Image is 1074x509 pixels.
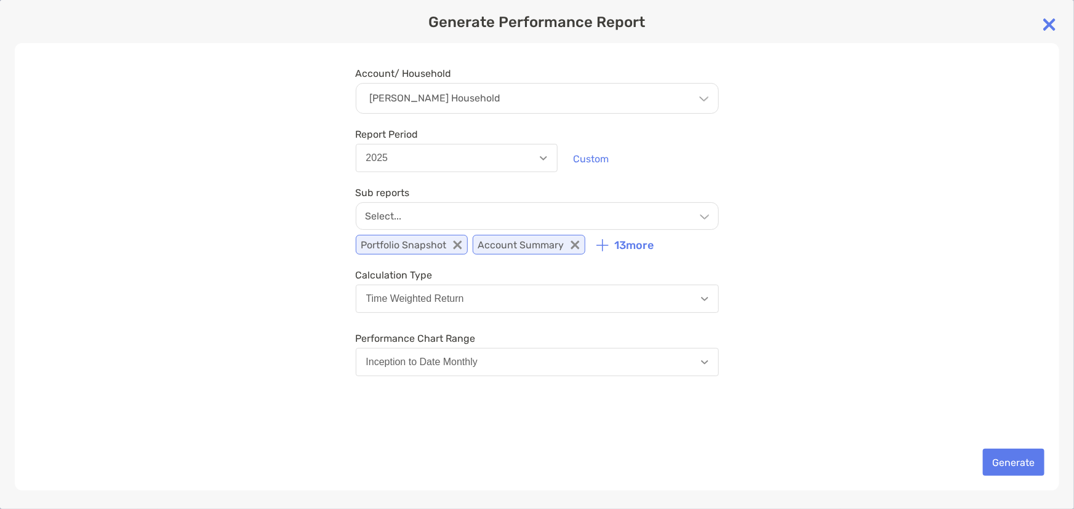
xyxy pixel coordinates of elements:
[356,144,558,172] button: 2025
[366,152,388,164] div: 2025
[701,360,708,365] img: Open dropdown arrow
[701,297,708,301] img: Open dropdown arrow
[366,293,464,304] div: Time Weighted Return
[983,449,1044,476] button: Generate
[356,128,558,140] span: Report Period
[473,235,585,254] p: Account Summary
[356,187,410,199] label: Sub reports
[356,68,452,79] label: Account/ Household
[540,156,547,160] img: Open dropdown arrow
[564,145,619,172] button: Custom
[366,210,402,222] p: Select...
[596,239,609,251] img: icon plus
[356,235,468,254] p: Portfolio Snapshot
[615,239,654,252] p: 13 more
[356,269,719,281] span: Calculation Type
[356,348,719,376] button: Inception to Date Monthly
[1037,12,1062,37] img: close modal icon
[366,357,478,368] div: Inception to Date Monthly
[370,93,501,104] p: [PERSON_NAME] Household
[356,285,719,313] button: Time Weighted Return
[356,333,719,344] span: Performance Chart Range
[15,15,1059,30] p: Generate Performance Report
